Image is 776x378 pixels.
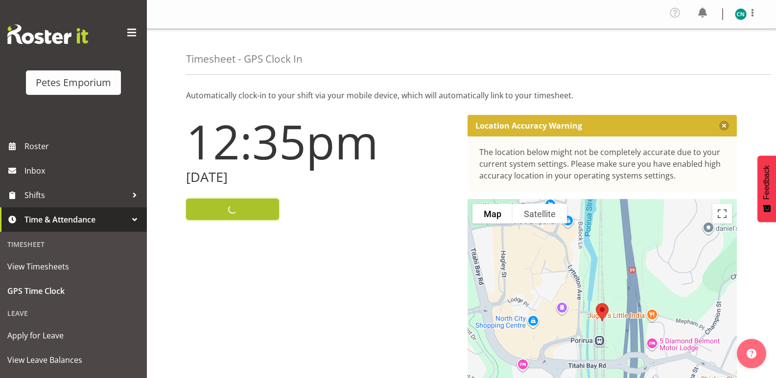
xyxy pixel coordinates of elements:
[2,303,144,323] div: Leave
[7,353,140,367] span: View Leave Balances
[7,328,140,343] span: Apply for Leave
[747,349,756,358] img: help-xxl-2.png
[24,139,142,154] span: Roster
[762,165,771,200] span: Feedback
[24,212,127,227] span: Time & Attendance
[186,170,456,185] h2: [DATE]
[7,24,88,44] img: Rosterit website logo
[719,121,729,131] button: Close message
[186,115,456,168] h1: 12:35pm
[479,146,726,181] div: The location below might not be completely accurate due to your current system settings. Please m...
[735,8,747,20] img: christine-neville11214.jpg
[186,53,303,65] h4: Timesheet - GPS Clock In
[2,279,144,303] a: GPS Time Clock
[2,234,144,254] div: Timesheet
[7,284,140,298] span: GPS Time Clock
[712,204,732,223] button: Toggle fullscreen view
[2,254,144,279] a: View Timesheets
[186,89,737,101] p: Automatically clock-in to your shift via your mobile device, which will automatically link to you...
[472,204,513,223] button: Show street map
[757,156,776,222] button: Feedback - Show survey
[2,323,144,348] a: Apply for Leave
[7,259,140,274] span: View Timesheets
[475,121,582,131] p: Location Accuracy Warning
[24,188,127,202] span: Shifts
[24,163,142,178] span: Inbox
[36,75,111,90] div: Petes Emporium
[2,348,144,372] a: View Leave Balances
[513,204,567,223] button: Show satellite imagery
